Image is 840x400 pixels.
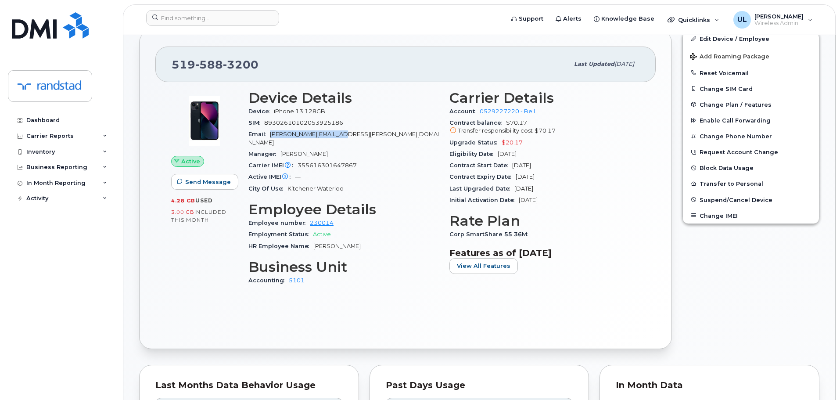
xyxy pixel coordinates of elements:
[313,243,361,249] span: [PERSON_NAME]
[683,192,819,208] button: Suspend/Cancel Device
[449,231,532,238] span: Corp SmartShare 55 36M
[700,117,771,124] span: Enable Call Forwarding
[248,173,295,180] span: Active IMEI
[449,151,498,157] span: Eligibility Date
[700,196,772,203] span: Suspend/Cancel Device
[449,173,516,180] span: Contract Expiry Date
[146,10,279,26] input: Find something...
[683,81,819,97] button: Change SIM Card
[248,220,310,226] span: Employee number
[690,53,769,61] span: Add Roaming Package
[683,144,819,160] button: Request Account Change
[295,173,301,180] span: —
[535,127,556,134] span: $70.17
[505,10,549,28] a: Support
[248,108,274,115] span: Device
[457,262,510,270] span: View All Features
[449,185,514,192] span: Last Upgraded Date
[661,11,725,29] div: Quicklinks
[171,198,195,204] span: 4.28 GB
[588,10,661,28] a: Knowledge Base
[223,58,258,71] span: 3200
[754,13,804,20] span: [PERSON_NAME]
[171,209,194,215] span: 3.00 GB
[287,185,344,192] span: Kitchener Waterloo
[449,90,640,106] h3: Carrier Details
[195,58,223,71] span: 588
[313,231,331,238] span: Active
[519,14,543,23] span: Support
[616,381,803,390] div: In Month Data
[248,90,439,106] h3: Device Details
[171,209,226,223] span: included this month
[563,14,582,23] span: Alerts
[700,101,772,108] span: Change Plan / Features
[185,178,231,186] span: Send Message
[601,14,654,23] span: Knowledge Base
[248,202,439,217] h3: Employee Details
[678,16,710,23] span: Quicklinks
[310,220,334,226] a: 230014
[155,381,343,390] div: Last Months Data Behavior Usage
[683,97,819,112] button: Change Plan / Features
[386,381,573,390] div: Past Days Usage
[248,119,264,126] span: SIM
[172,58,258,71] span: 519
[502,139,523,146] span: $20.17
[248,277,289,284] span: Accounting
[519,197,538,203] span: [DATE]
[683,47,819,65] button: Add Roaming Package
[727,11,819,29] div: Uraib Lakhani
[754,20,804,27] span: Wireless Admin
[248,131,270,137] span: Email
[737,14,747,25] span: UL
[683,65,819,81] button: Reset Voicemail
[683,112,819,128] button: Enable Call Forwarding
[181,157,200,166] span: Active
[248,185,287,192] span: City Of Use
[248,131,439,145] span: [PERSON_NAME][EMAIL_ADDRESS][PERSON_NAME][DOMAIN_NAME]
[449,162,512,169] span: Contract Start Date
[683,31,819,47] a: Edit Device / Employee
[248,231,313,238] span: Employment Status
[614,61,634,67] span: [DATE]
[248,151,280,157] span: Manager
[449,119,640,135] span: $70.17
[449,213,640,229] h3: Rate Plan
[449,119,506,126] span: Contract balance
[480,108,535,115] a: 0529227220 - Bell
[516,173,535,180] span: [DATE]
[264,119,343,126] span: 89302610102053925186
[274,108,325,115] span: iPhone 13 128GB
[498,151,517,157] span: [DATE]
[449,258,518,274] button: View All Features
[449,248,640,258] h3: Features as of [DATE]
[289,277,305,284] a: 5101
[178,94,231,147] img: image20231002-3703462-1ig824h.jpeg
[683,128,819,144] button: Change Phone Number
[574,61,614,67] span: Last updated
[512,162,531,169] span: [DATE]
[298,162,357,169] span: 355616301647867
[449,108,480,115] span: Account
[195,197,213,204] span: used
[248,243,313,249] span: HR Employee Name
[514,185,533,192] span: [DATE]
[248,259,439,275] h3: Business Unit
[458,127,533,134] span: Transfer responsibility cost
[280,151,328,157] span: [PERSON_NAME]
[171,174,238,190] button: Send Message
[449,197,519,203] span: Initial Activation Date
[683,160,819,176] button: Block Data Usage
[248,162,298,169] span: Carrier IMEI
[683,208,819,223] button: Change IMEI
[549,10,588,28] a: Alerts
[449,139,502,146] span: Upgrade Status
[683,176,819,191] button: Transfer to Personal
